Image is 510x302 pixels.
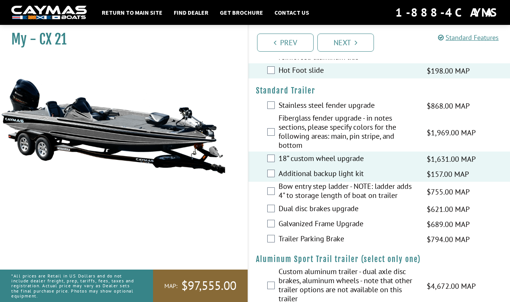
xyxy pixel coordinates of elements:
[279,219,418,230] label: Galvanized Frame Upgrade
[317,34,374,52] a: Next
[216,8,267,17] a: Get Brochure
[427,281,476,292] span: $4,672.00 MAP
[164,282,178,290] span: MAP:
[427,100,470,112] span: $868.00 MAP
[279,66,418,77] label: Hot Foot slide
[279,113,418,152] label: Fiberglass fender upgrade - in notes sections, please specify colors for the following areas: mai...
[427,127,476,138] span: $1,969.00 MAP
[427,219,470,230] span: $689.00 MAP
[279,204,418,215] label: Dual disc brakes upgrade
[153,270,248,302] a: MAP:$97,555.00
[395,4,499,21] div: 1-888-4CAYMAS
[98,8,166,17] a: Return to main site
[181,278,236,294] span: $97,555.00
[279,169,418,180] label: Additional backup light kit
[279,101,418,112] label: Stainless steel fender upgrade
[11,270,136,302] p: *All prices are Retail in US Dollars and do not include dealer freight, prep, tariffs, fees, taxe...
[427,169,469,180] span: $157.00 MAP
[427,65,470,77] span: $198.00 MAP
[170,8,212,17] a: Find Dealer
[257,34,314,52] a: Prev
[11,6,87,20] img: white-logo-c9c8dbefe5ff5ceceb0f0178aa75bf4bb51f6bca0971e226c86eb53dfe498488.png
[438,33,499,42] a: Standard Features
[427,204,470,215] span: $621.00 MAP
[427,153,476,165] span: $1,631.00 MAP
[279,234,418,245] label: Trailer Parking Brake
[256,254,503,264] h4: Aluminum Sport Trail trailer (select only one)
[271,8,313,17] a: Contact Us
[279,154,418,165] label: 18” custom wheel upgrade
[427,234,470,245] span: $794.00 MAP
[11,31,229,48] h1: My - CX 21
[256,86,503,95] h4: Standard Trailer
[279,182,418,202] label: Bow entry step ladder - NOTE: ladder adds 4" to storage length of boat on trailer
[427,186,470,198] span: $755.00 MAP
